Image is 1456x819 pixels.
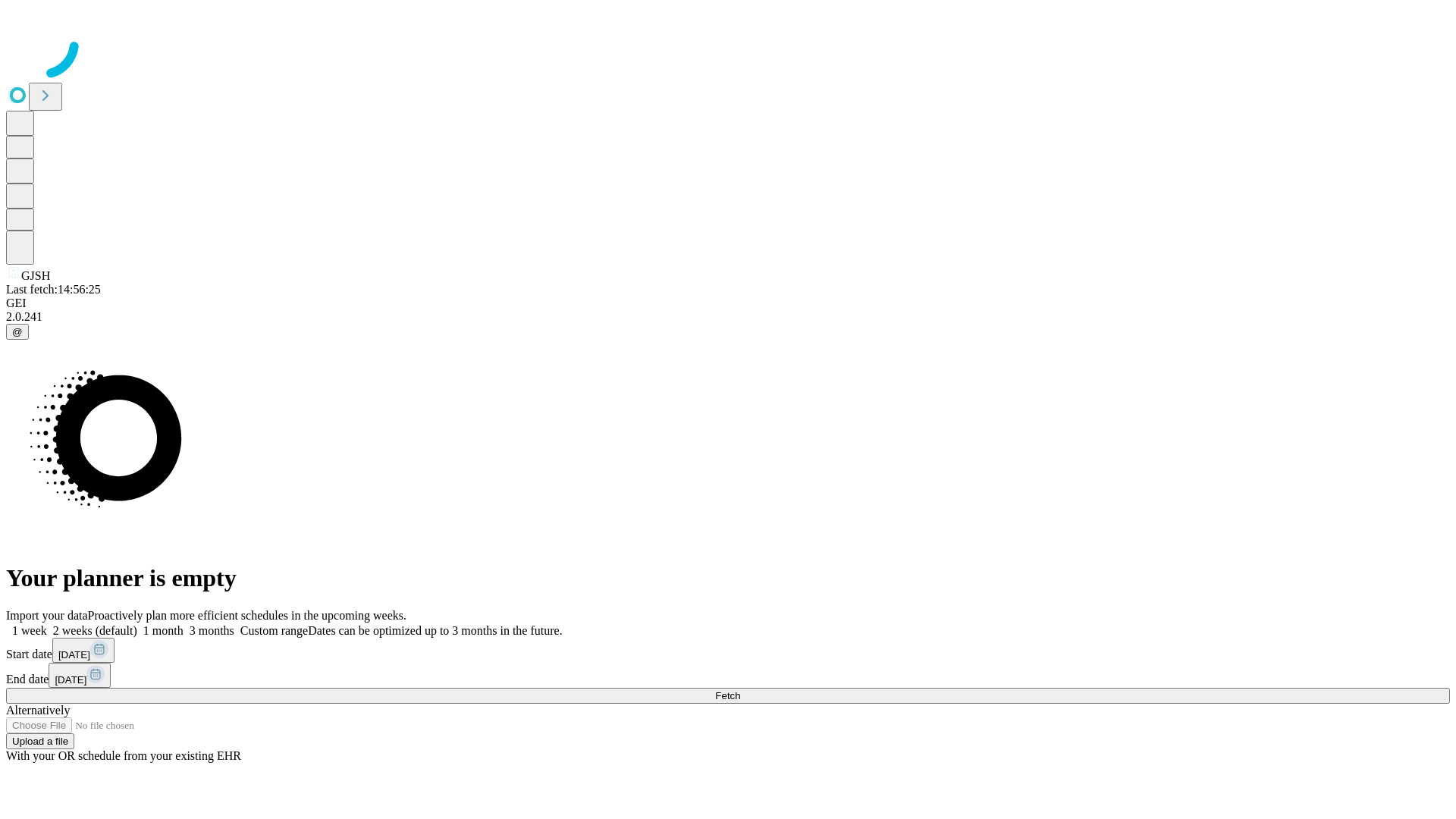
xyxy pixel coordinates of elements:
[6,297,1450,310] div: GEI
[6,733,74,749] button: Upload a file
[6,638,1450,663] div: Start date
[308,624,562,637] span: Dates can be optimized up to 3 months in the future.
[53,624,137,637] span: 2 weeks (default)
[240,624,308,637] span: Custom range
[49,663,111,688] button: [DATE]
[12,624,47,637] span: 1 week
[55,674,86,686] span: [DATE]
[88,609,406,622] span: Proactively plan more efficient schedules in the upcoming weeks.
[190,624,234,637] span: 3 months
[6,749,241,762] span: With your OR schedule from your existing EHR
[6,324,29,340] button: @
[6,663,1450,688] div: End date
[52,638,115,663] button: [DATE]
[6,564,1450,592] h1: Your planner is empty
[21,269,50,282] span: GJSH
[58,649,90,661] span: [DATE]
[6,609,88,622] span: Import your data
[6,704,70,717] span: Alternatively
[6,283,101,296] span: Last fetch: 14:56:25
[6,310,1450,324] div: 2.0.241
[6,688,1450,704] button: Fetch
[715,690,740,701] span: Fetch
[143,624,184,637] span: 1 month
[12,326,23,337] span: @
